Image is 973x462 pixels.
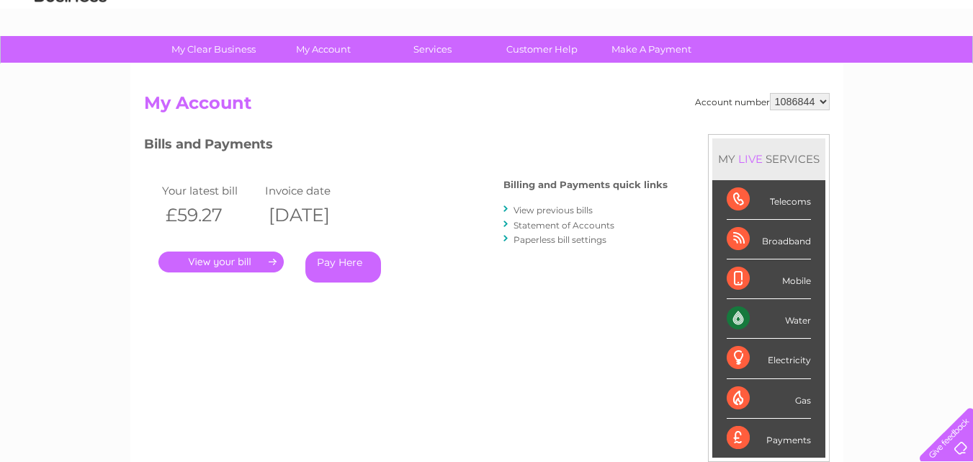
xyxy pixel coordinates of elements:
[727,299,811,339] div: Water
[695,93,830,110] div: Account number
[261,181,365,200] td: Invoice date
[158,181,262,200] td: Your latest bill
[735,152,766,166] div: LIVE
[727,379,811,419] div: Gas
[144,93,830,120] h2: My Account
[373,36,492,63] a: Services
[727,259,811,299] div: Mobile
[727,220,811,259] div: Broadband
[483,36,601,63] a: Customer Help
[147,8,828,70] div: Clear Business is a trading name of Verastar Limited (registered in [GEOGRAPHIC_DATA] No. 3667643...
[848,61,869,72] a: Blog
[158,252,284,272] a: .
[592,36,711,63] a: Make A Payment
[701,7,801,25] a: 0333 014 3131
[144,134,668,159] h3: Bills and Payments
[514,234,606,245] a: Paperless bill settings
[727,339,811,378] div: Electricity
[158,200,262,230] th: £59.27
[796,61,839,72] a: Telecoms
[925,61,959,72] a: Log out
[719,61,747,72] a: Water
[712,138,825,179] div: MY SERVICES
[34,37,107,81] img: logo.png
[503,179,668,190] h4: Billing and Payments quick links
[755,61,787,72] a: Energy
[514,220,614,231] a: Statement of Accounts
[727,180,811,220] div: Telecoms
[877,61,913,72] a: Contact
[261,200,365,230] th: [DATE]
[264,36,382,63] a: My Account
[154,36,273,63] a: My Clear Business
[305,252,381,283] a: Pay Here
[514,205,593,216] a: View previous bills
[727,419,811,458] div: Payments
